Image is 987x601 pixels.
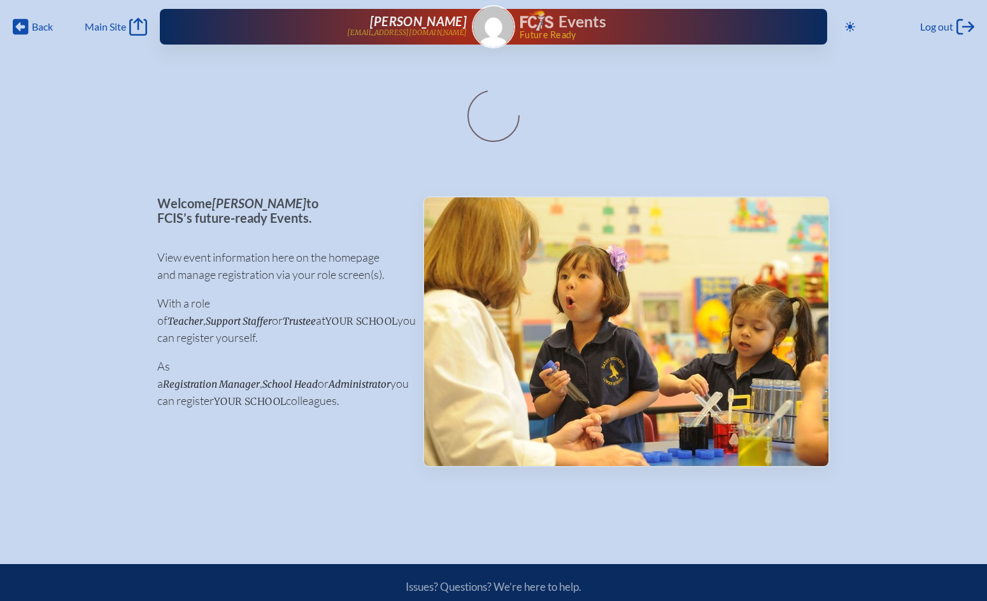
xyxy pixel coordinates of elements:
[472,5,515,48] a: Gravatar
[157,196,402,225] p: Welcome to FCIS’s future-ready Events.
[206,315,272,327] span: Support Staffer
[520,31,786,39] span: Future Ready
[325,315,397,327] span: your school
[283,315,316,327] span: Trustee
[920,20,953,33] span: Log out
[157,295,402,346] p: With a role of , or at you can register yourself.
[163,378,260,390] span: Registration Manager
[520,10,786,39] div: FCIS Events — Future ready
[370,13,467,29] span: [PERSON_NAME]
[157,249,402,283] p: View event information here on the homepage and manage registration via your role screen(s).
[473,6,514,47] img: Gravatar
[424,197,828,466] img: Events
[329,378,390,390] span: Administrator
[85,18,147,36] a: Main Site
[212,195,306,211] span: [PERSON_NAME]
[201,14,467,39] a: [PERSON_NAME][EMAIL_ADDRESS][DOMAIN_NAME]
[269,580,718,593] p: Issues? Questions? We’re here to help.
[214,395,286,407] span: your school
[157,358,402,409] p: As a , or you can register colleagues.
[32,20,53,33] span: Back
[85,20,126,33] span: Main Site
[167,315,203,327] span: Teacher
[347,29,467,37] p: [EMAIL_ADDRESS][DOMAIN_NAME]
[262,378,318,390] span: School Head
